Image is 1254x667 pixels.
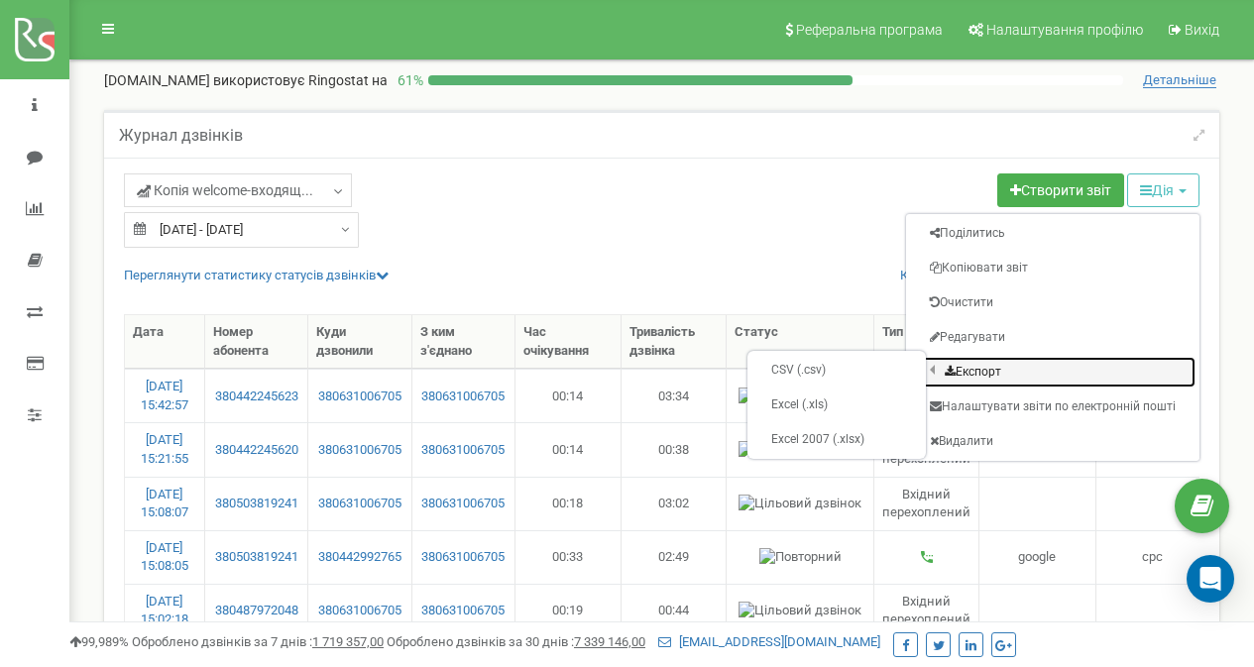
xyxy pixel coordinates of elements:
button: Дія [1127,173,1199,207]
a: 380631006705 [420,548,507,567]
th: Час очікування [515,315,622,369]
td: Вхідний перехоплений [874,477,979,530]
a: Налаштувати звіти по електронній пошті [910,391,1196,422]
span: Оброблено дзвінків за 30 днів : [387,634,645,649]
a: Excel (.xls) [751,389,922,420]
img: Цільовий дзвінок [739,441,861,460]
a: Експорт [910,357,1196,388]
td: 03:34 [622,369,728,422]
a: Excel 2007 (.xlsx) [751,424,922,455]
a: 380631006705 [420,441,507,460]
img: Цільовий дзвінок [739,388,861,406]
div: Open Intercom Messenger [1187,555,1234,603]
img: Цільовий дзвінок [739,495,861,513]
span: Вихід [1185,22,1219,38]
a: [DATE] 15:42:57 [141,379,188,412]
a: CSV (.csv) [751,355,922,386]
img: Цільовий дзвінок [739,602,861,620]
img: ringostat logo [15,18,55,61]
a: 380503819241 [213,495,299,513]
a: [DATE] 15:08:07 [141,487,188,520]
a: Створити звіт [997,173,1124,207]
a: 380442245620 [213,441,299,460]
a: Копія welcome-входящ... [124,173,352,207]
p: [DOMAIN_NAME] [104,70,388,90]
td: Вхідний перехоплений [874,584,979,637]
a: Коли дані можуть відрізнятися вiд інших систем [900,267,1195,285]
u: 7 339 146,00 [574,634,645,649]
a: Копіювати звіт [910,253,1196,283]
a: Очистити [910,287,1196,318]
td: 00:14 [515,422,622,476]
td: 00:19 [515,584,622,637]
a: 380631006705 [420,388,507,406]
a: 380631006705 [420,602,507,620]
a: [DATE] 15:08:05 [141,540,188,574]
a: [DATE] 15:21:55 [141,432,188,466]
td: google [979,530,1095,584]
td: 00:38 [622,422,728,476]
a: 380631006705 [316,602,402,620]
td: 00:14 [515,369,622,422]
a: 380631006705 [420,495,507,513]
span: використовує Ringostat на [213,72,388,88]
td: 00:44 [622,584,728,637]
td: cpc [1096,530,1210,584]
a: [DATE] 15:02:18 [141,594,188,627]
a: 380503819241 [213,548,299,567]
a: 380631006705 [316,388,402,406]
th: Куди дзвонили [308,315,411,369]
td: 00:33 [515,530,622,584]
h5: Журнал дзвінків [119,127,243,145]
th: З ким з'єднано [412,315,515,369]
th: Тип [874,315,979,369]
span: Налаштування профілю [986,22,1143,38]
a: 380442245623 [213,388,299,406]
u: 1 719 357,00 [312,634,384,649]
span: Реферальна програма [796,22,943,38]
a: 380631006705 [316,495,402,513]
a: Видалити [910,426,1196,457]
a: Переглянути статистику статусів дзвінків [124,268,389,282]
td: 00:18 [515,477,622,530]
td: 02:49 [622,530,728,584]
img: Повторний [759,548,842,567]
th: Статус [727,315,874,369]
a: Поділитись [910,218,1196,249]
a: Редагувати [910,322,1196,353]
th: Номер абонента [205,315,308,369]
th: Тривалість дзвінка [622,315,728,369]
a: 380442992765 [316,548,402,567]
span: Оброблено дзвінків за 7 днів : [132,634,384,649]
th: Дата [125,315,205,369]
a: 380487972048 [213,602,299,620]
span: Детальніше [1143,72,1216,88]
span: 99,989% [69,634,129,649]
img: Вхідний [919,549,935,565]
a: [EMAIL_ADDRESS][DOMAIN_NAME] [658,634,880,649]
span: Копія welcome-входящ... [137,180,313,200]
p: 61 % [388,70,428,90]
td: 03:02 [622,477,728,530]
a: 380631006705 [316,441,402,460]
